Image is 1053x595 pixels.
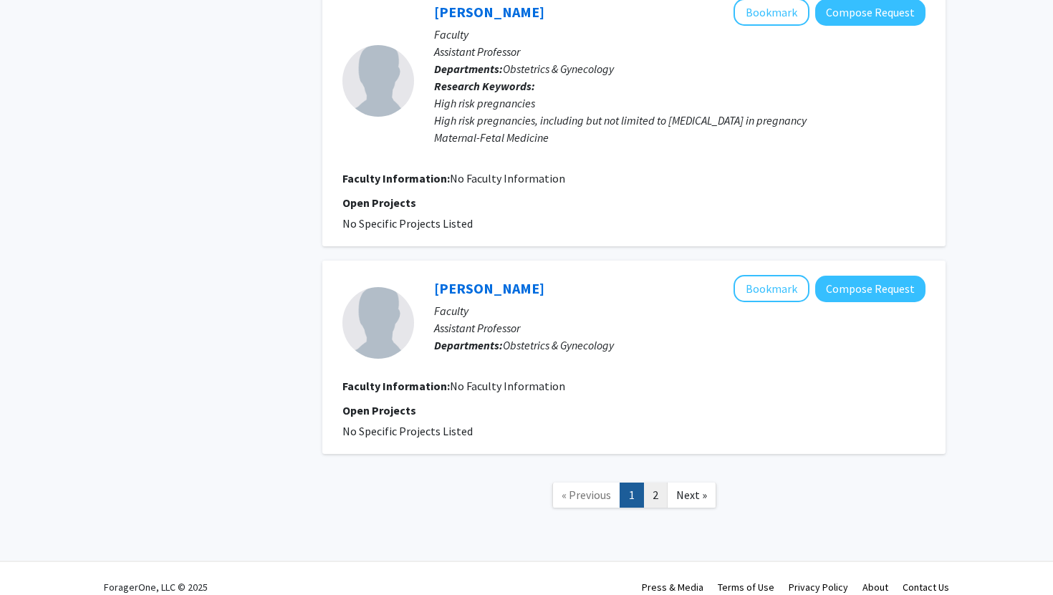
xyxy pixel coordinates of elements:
[450,379,565,393] span: No Faculty Information
[434,279,544,297] a: [PERSON_NAME]
[342,194,925,211] p: Open Projects
[434,79,535,93] b: Research Keywords:
[434,62,503,76] b: Departments:
[342,402,925,419] p: Open Projects
[11,531,61,584] iframe: Chat
[342,424,473,438] span: No Specific Projects Listed
[620,483,644,508] a: 1
[342,171,450,185] b: Faculty Information:
[676,488,707,502] span: Next »
[434,43,925,60] p: Assistant Professor
[434,95,925,146] div: High risk pregnancies High risk pregnancies, including but not limited to [MEDICAL_DATA] in pregn...
[503,62,614,76] span: Obstetrics & Gynecology
[642,581,703,594] a: Press & Media
[434,302,925,319] p: Faculty
[734,275,809,302] button: Add Elizabeth Liveright to Bookmarks
[342,379,450,393] b: Faculty Information:
[434,26,925,43] p: Faculty
[718,581,774,594] a: Terms of Use
[903,581,949,594] a: Contact Us
[552,483,620,508] a: Previous Page
[434,319,925,337] p: Assistant Professor
[450,171,565,185] span: No Faculty Information
[434,338,503,352] b: Departments:
[434,3,544,21] a: [PERSON_NAME]
[643,483,668,508] a: 2
[815,276,925,302] button: Compose Request to Elizabeth Liveright
[789,581,848,594] a: Privacy Policy
[862,581,888,594] a: About
[503,338,614,352] span: Obstetrics & Gynecology
[562,488,611,502] span: « Previous
[667,483,716,508] a: Next
[342,216,473,231] span: No Specific Projects Listed
[322,468,946,526] nav: Page navigation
